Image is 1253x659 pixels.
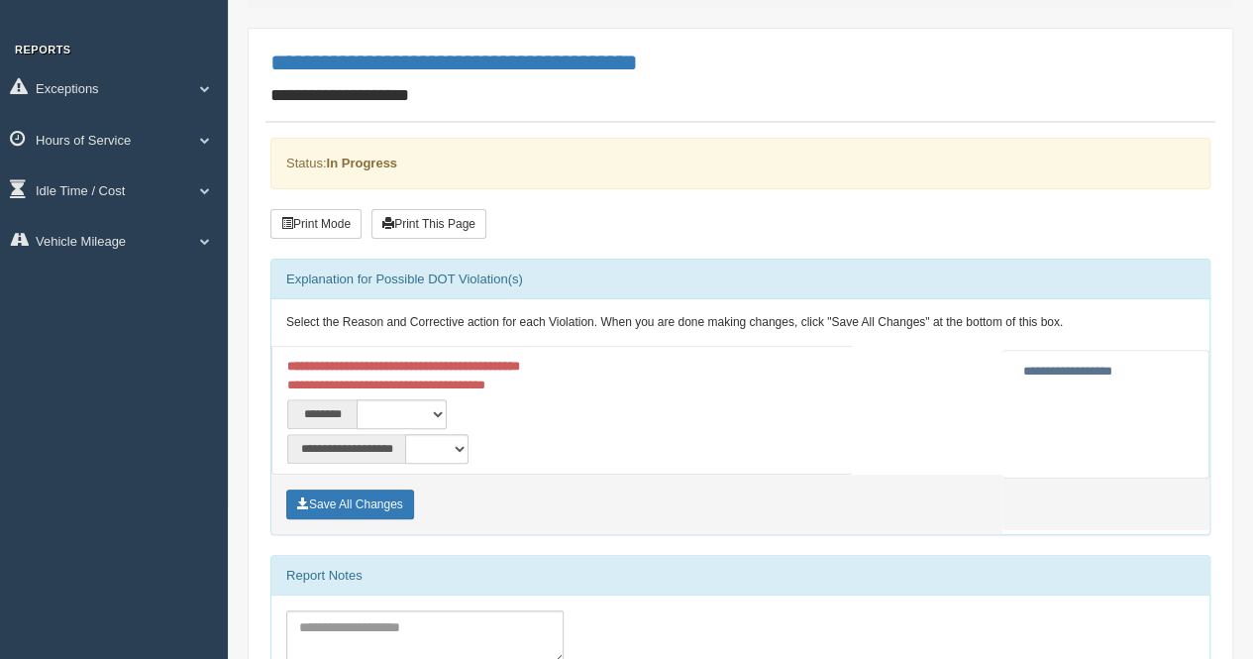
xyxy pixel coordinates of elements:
[270,138,1210,188] div: Status:
[271,299,1209,347] div: Select the Reason and Corrective action for each Violation. When you are done making changes, cli...
[286,490,414,519] button: Save
[271,556,1209,596] div: Report Notes
[326,156,397,170] strong: In Progress
[271,260,1209,299] div: Explanation for Possible DOT Violation(s)
[371,209,486,239] button: Print This Page
[270,209,362,239] button: Print Mode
